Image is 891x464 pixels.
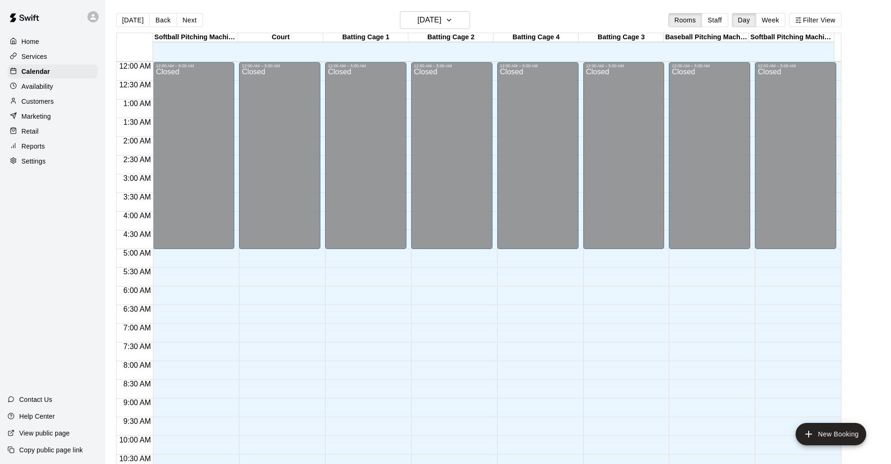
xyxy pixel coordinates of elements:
[669,62,750,249] div: 12:00 AM – 5:00 AM: Closed
[117,81,153,89] span: 12:30 AM
[156,68,232,252] div: Closed
[414,64,490,68] div: 12:00 AM – 5:00 AM
[121,156,153,164] span: 2:30 AM
[497,62,579,249] div: 12:00 AM – 5:00 AM: Closed
[22,112,51,121] p: Marketing
[121,212,153,220] span: 4:00 AM
[22,37,39,46] p: Home
[242,68,318,252] div: Closed
[121,399,153,407] span: 9:00 AM
[672,64,747,68] div: 12:00 AM – 5:00 AM
[121,230,153,238] span: 4:30 AM
[579,33,664,42] div: Batting Cage 3
[408,33,493,42] div: Batting Cage 2
[117,455,153,463] span: 10:30 AM
[668,13,702,27] button: Rooms
[22,97,54,106] p: Customers
[242,64,318,68] div: 12:00 AM – 5:00 AM
[325,62,406,249] div: 12:00 AM – 5:00 AM: Closed
[121,193,153,201] span: 3:30 AM
[664,33,749,42] div: Baseball Pitching Machine
[749,33,834,42] div: Softball Pitching Machine 2
[400,11,470,29] button: [DATE]
[7,109,98,123] a: Marketing
[239,62,320,249] div: 12:00 AM – 5:00 AM: Closed
[238,33,323,42] div: Court
[156,64,232,68] div: 12:00 AM – 5:00 AM
[22,82,53,91] p: Availability
[586,68,662,252] div: Closed
[583,62,665,249] div: 12:00 AM – 5:00 AM: Closed
[789,13,841,27] button: Filter View
[19,428,70,438] p: View public page
[22,52,47,61] p: Services
[121,380,153,388] span: 8:30 AM
[500,64,576,68] div: 12:00 AM – 5:00 AM
[121,343,153,350] span: 7:30 AM
[7,64,98,79] a: Calendar
[117,436,153,444] span: 10:00 AM
[586,64,662,68] div: 12:00 AM – 5:00 AM
[796,423,866,445] button: add
[19,395,52,404] p: Contact Us
[7,79,98,93] a: Availability
[758,64,833,68] div: 12:00 AM – 5:00 AM
[153,33,238,42] div: Softball Pitching Machine 1
[493,33,579,42] div: Batting Cage 4
[121,100,153,107] span: 1:00 AM
[7,35,98,49] a: Home
[756,13,785,27] button: Week
[411,62,493,249] div: 12:00 AM – 5:00 AM: Closed
[19,445,83,455] p: Copy public page link
[121,417,153,425] span: 9:30 AM
[176,13,203,27] button: Next
[702,13,728,27] button: Staff
[732,13,756,27] button: Day
[7,50,98,64] a: Services
[121,268,153,276] span: 5:30 AM
[323,33,408,42] div: Batting Cage 1
[7,124,98,138] a: Retail
[672,68,747,252] div: Closed
[22,67,50,76] p: Calendar
[328,64,404,68] div: 12:00 AM – 5:00 AM
[121,174,153,182] span: 3:00 AM
[149,13,177,27] button: Back
[758,68,833,252] div: Closed
[121,305,153,313] span: 6:30 AM
[121,286,153,294] span: 6:00 AM
[121,137,153,145] span: 2:00 AM
[22,157,46,166] p: Settings
[328,68,404,252] div: Closed
[7,139,98,153] a: Reports
[414,68,490,252] div: Closed
[19,412,55,421] p: Help Center
[500,68,576,252] div: Closed
[116,13,150,27] button: [DATE]
[153,62,234,249] div: 12:00 AM – 5:00 AM: Closed
[418,14,442,27] h6: [DATE]
[121,118,153,126] span: 1:30 AM
[121,249,153,257] span: 5:00 AM
[7,154,98,168] a: Settings
[121,361,153,369] span: 8:00 AM
[7,94,98,108] a: Customers
[22,142,45,151] p: Reports
[117,62,153,70] span: 12:00 AM
[121,324,153,332] span: 7:00 AM
[22,127,39,136] p: Retail
[755,62,836,249] div: 12:00 AM – 5:00 AM: Closed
